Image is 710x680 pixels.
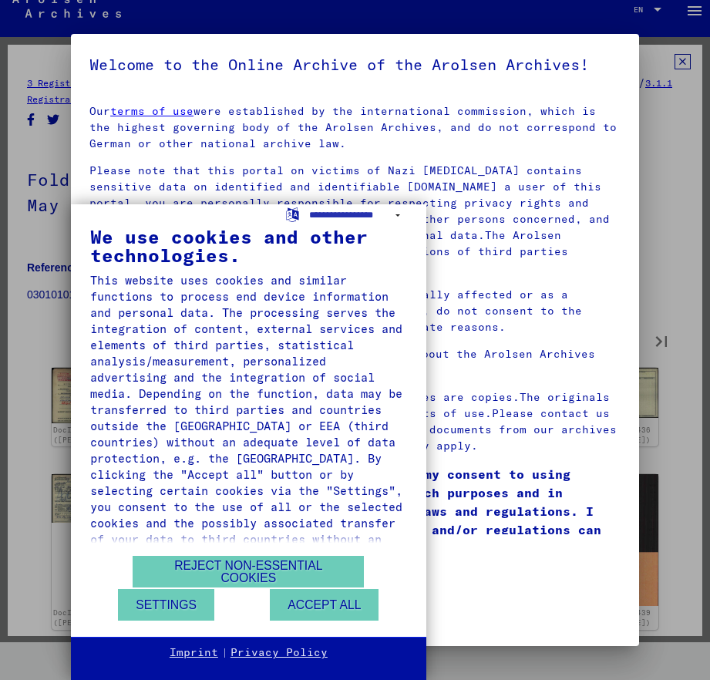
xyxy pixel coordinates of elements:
div: We use cookies and other technologies. [90,227,407,264]
a: Privacy Policy [230,645,328,661]
button: Settings [118,589,214,621]
a: Imprint [170,645,218,661]
div: This website uses cookies and similar functions to process end device information and personal da... [90,272,407,564]
button: Accept all [270,589,379,621]
button: Reject non-essential cookies [133,556,364,587]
